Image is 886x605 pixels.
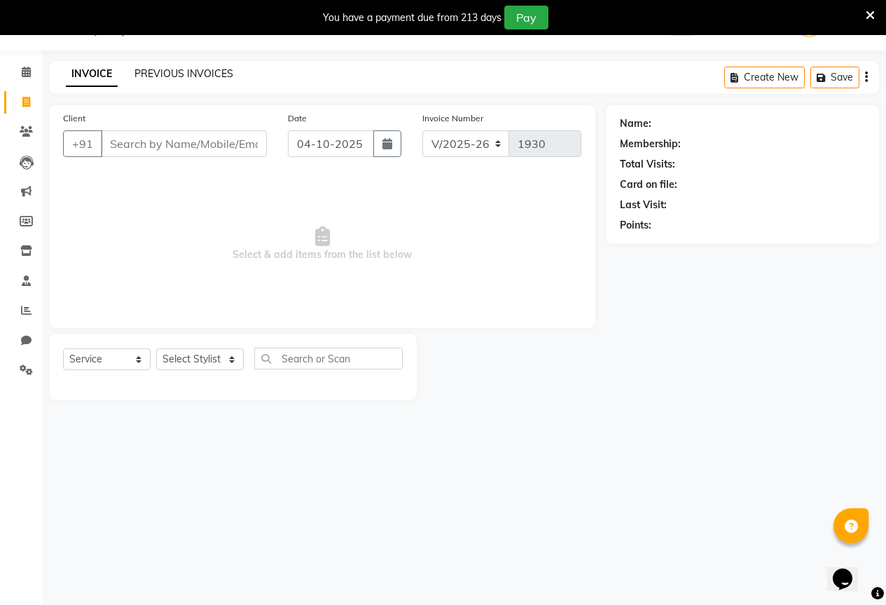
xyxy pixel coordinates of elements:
div: Points: [620,218,651,233]
iframe: chat widget [827,549,872,591]
a: INVOICE [66,62,118,87]
div: You have a payment due from 213 days [323,11,501,25]
button: Pay [504,6,548,29]
button: Save [810,67,859,88]
input: Search or Scan [254,348,403,369]
button: Create New [724,67,805,88]
div: Card on file: [620,177,677,192]
button: +91 [63,130,102,157]
div: Last Visit: [620,198,667,212]
div: Total Visits: [620,157,675,172]
div: Membership: [620,137,681,151]
span: Select & add items from the list below [63,174,581,314]
label: Invoice Number [422,112,483,125]
label: Date [288,112,307,125]
input: Search by Name/Mobile/Email/Code [101,130,267,157]
div: Name: [620,116,651,131]
label: Client [63,112,85,125]
a: PREVIOUS INVOICES [134,67,233,80]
